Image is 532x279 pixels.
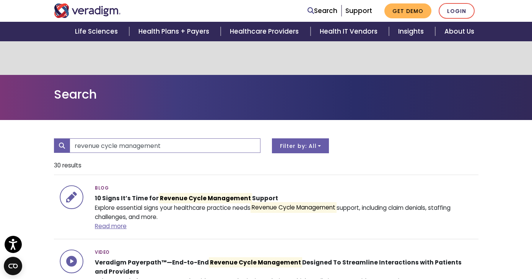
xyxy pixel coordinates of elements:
[307,6,337,16] a: Search
[89,183,478,231] div: Explore essential signs your healthcare practice needs support, including claim denials, staffing...
[272,138,329,153] button: Filter by: All
[209,257,302,268] mark: Revenue Cycle Management
[60,183,83,211] img: icon-search-insights-blog-posts.svg
[389,22,435,41] a: Insights
[54,156,478,175] li: 30 results
[66,22,129,41] a: Life Sciences
[95,257,462,276] strong: Veradigm Payerpath™—End-to-End Designed To Streamline Interactions with Patients and Providers
[129,22,221,41] a: Health Plans + Payers
[439,3,475,19] a: Login
[251,202,337,212] mark: Revenue Cycle Management
[384,3,431,18] a: Get Demo
[95,183,109,194] span: Blog
[54,3,121,18] img: Veradigm logo
[95,193,278,203] strong: 10 Signs It’s Time for Support
[435,22,483,41] a: About Us
[494,241,523,270] iframe: Drift Chat Widget
[54,87,478,102] h1: Search
[159,193,252,203] mark: Revenue Cycle Management
[95,222,127,230] a: Read more
[4,257,22,275] button: Open CMP widget
[70,138,260,153] input: Search
[221,22,310,41] a: Healthcare Providers
[311,22,389,41] a: Health IT Vendors
[60,247,83,276] img: icon-search-insights-video.svg
[95,247,110,258] span: Video
[345,6,372,15] a: Support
